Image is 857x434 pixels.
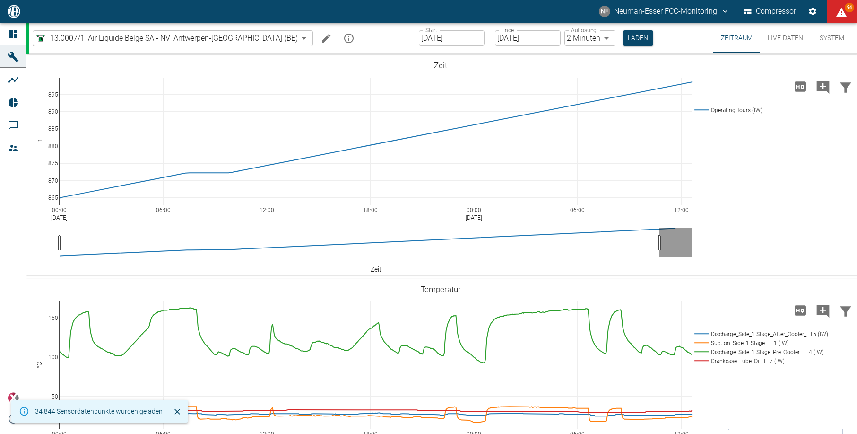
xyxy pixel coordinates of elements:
a: 13.0007/1_Air Liquide Belge SA - NV_Antwerpen-[GEOGRAPHIC_DATA] (BE) [35,33,298,44]
button: Daten filtern [834,74,857,99]
button: Compressor [742,3,798,20]
div: 2 Minuten [564,30,615,46]
button: Live-Daten [760,23,811,53]
div: 34.844 Sensordatenpunkte wurden geladen [35,403,163,420]
button: Kommentar hinzufügen [812,298,834,323]
img: Xplore Logo [8,392,19,404]
button: fcc-monitoring@neuman-esser.com [597,3,731,20]
span: 13.0007/1_Air Liquide Belge SA - NV_Antwerpen-[GEOGRAPHIC_DATA] (BE) [50,33,298,44]
p: – [487,33,492,44]
label: Start [425,26,437,34]
button: Zeitraum [713,23,760,53]
button: Schließen [170,405,184,419]
input: DD.MM.YYYY [419,30,485,46]
img: logo [7,5,21,18]
label: Ende [502,26,514,34]
span: Hohe Auflösung [789,305,812,314]
button: Einstellungen [804,3,821,20]
button: Laden [623,30,653,46]
span: 94 [845,3,854,12]
button: mission info [339,29,358,48]
div: NF [599,6,610,17]
button: Kommentar hinzufügen [812,74,834,99]
label: Auflösung [571,26,597,34]
input: DD.MM.YYYY [495,30,561,46]
button: System [811,23,853,53]
span: Hohe Auflösung [789,81,812,90]
button: Daten filtern [834,298,857,323]
button: Machine bearbeiten [317,29,336,48]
